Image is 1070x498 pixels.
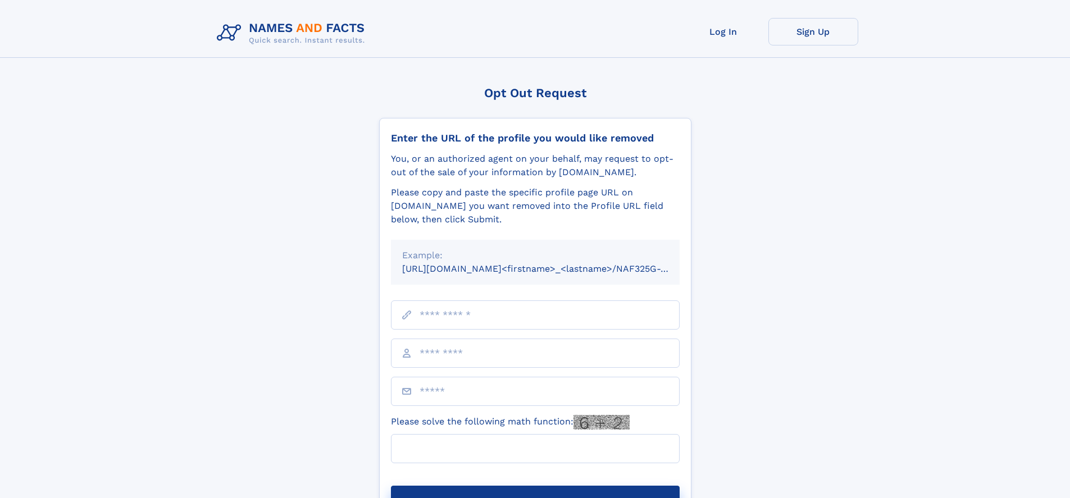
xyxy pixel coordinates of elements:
[391,186,680,226] div: Please copy and paste the specific profile page URL on [DOMAIN_NAME] you want removed into the Pr...
[402,263,701,274] small: [URL][DOMAIN_NAME]<firstname>_<lastname>/NAF325G-xxxxxxxx
[679,18,768,45] a: Log In
[391,415,630,430] label: Please solve the following math function:
[212,18,374,48] img: Logo Names and Facts
[379,86,691,100] div: Opt Out Request
[402,249,668,262] div: Example:
[391,152,680,179] div: You, or an authorized agent on your behalf, may request to opt-out of the sale of your informatio...
[391,132,680,144] div: Enter the URL of the profile you would like removed
[768,18,858,45] a: Sign Up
